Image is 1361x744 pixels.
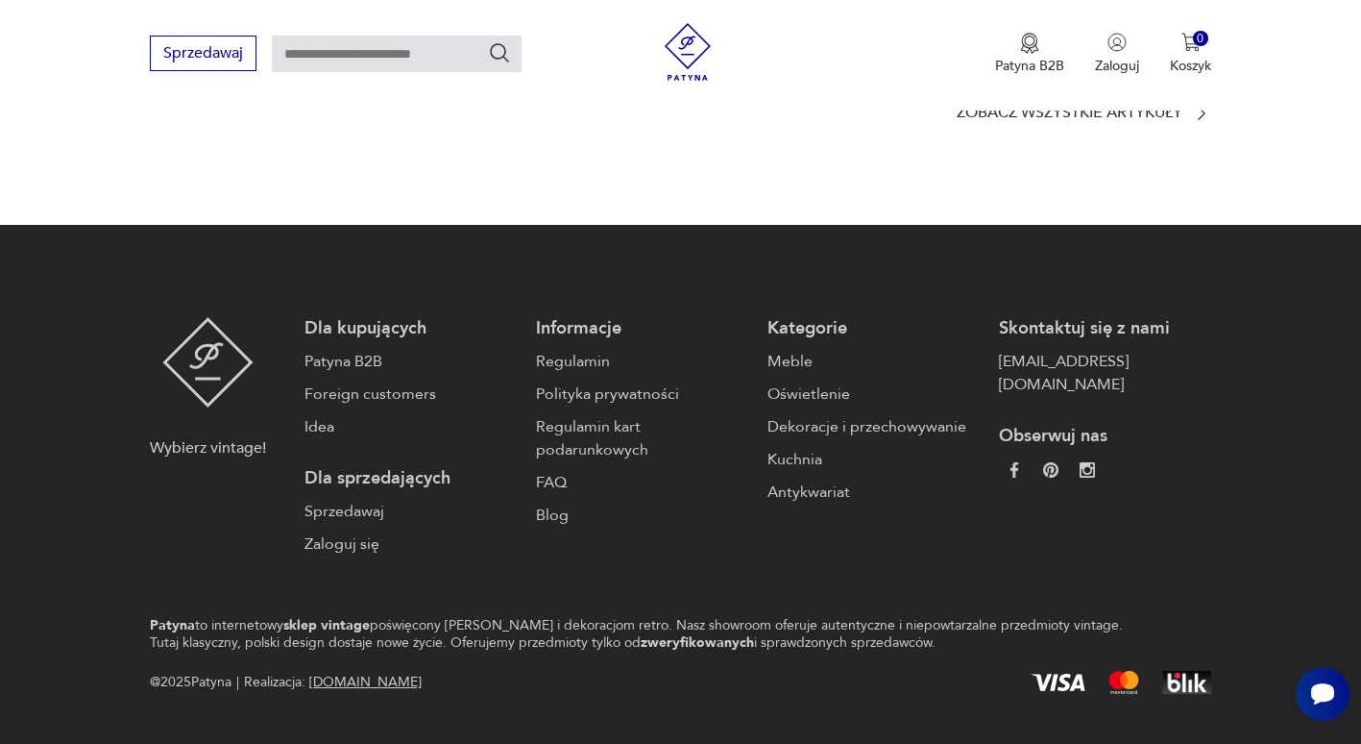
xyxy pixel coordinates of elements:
[957,107,1182,119] p: Zobacz wszystkie artykuły
[641,633,754,652] strong: zweryfikowanych
[304,533,517,556] a: Zaloguj się
[999,425,1211,448] p: Obserwuj nas
[304,350,517,373] a: Patyna B2B
[995,57,1064,75] p: Patyna B2B
[767,350,980,373] a: Meble
[1020,33,1039,54] img: Ikona medalu
[150,617,1144,652] p: to internetowy poświęcony [PERSON_NAME] i dekoracjom retro. Nasz showroom oferuje autentyczne i n...
[1080,462,1095,478] img: c2fd9cf7f39615d9d6839a72ae8e59e5.webp
[536,350,748,373] a: Regulamin
[1181,33,1201,52] img: Ikona koszyka
[150,671,231,694] span: @ 2025 Patyna
[150,48,256,62] a: Sprzedawaj
[767,383,980,406] a: Oświetlenie
[767,481,980,504] a: Antykwariat
[244,671,422,694] span: Realizacja:
[999,350,1211,396] a: [EMAIL_ADDRESS][DOMAIN_NAME]
[1095,57,1139,75] p: Zaloguj
[488,41,511,64] button: Szukaj
[536,471,748,494] a: FAQ
[767,415,980,438] a: Dekoracje i przechowywanie
[1108,671,1139,694] img: Mastercard
[536,383,748,406] a: Polityka prywatności
[659,23,717,81] img: Patyna - sklep z meblami i dekoracjami vintage
[995,33,1064,75] button: Patyna B2B
[1296,667,1349,721] iframe: Smartsupp widget button
[236,671,239,694] div: |
[536,415,748,461] a: Regulamin kart podarunkowych
[536,317,748,340] p: Informacje
[304,467,517,490] p: Dla sprzedających
[1170,57,1211,75] p: Koszyk
[957,104,1211,123] a: Zobacz wszystkie artykuły
[1007,462,1022,478] img: da9060093f698e4c3cedc1453eec5031.webp
[1162,671,1211,694] img: BLIK
[162,317,254,408] img: Patyna - sklep z meblami i dekoracjami vintage
[1095,33,1139,75] button: Zaloguj
[767,448,980,471] a: Kuchnia
[150,36,256,71] button: Sprzedawaj
[1170,33,1211,75] button: 0Koszyk
[304,317,517,340] p: Dla kupujących
[150,616,195,634] strong: Patyna
[283,616,370,634] strong: sklep vintage
[1043,462,1058,478] img: 37d27d81a828e637adc9f9cb2e3d3a8a.webp
[536,504,748,527] a: Blog
[995,33,1064,75] a: Ikona medaluPatyna B2B
[150,436,266,459] p: Wybierz vintage!
[999,317,1211,340] p: Skontaktuj się z nami
[1193,31,1209,47] div: 0
[309,673,422,691] a: [DOMAIN_NAME]
[304,500,517,523] a: Sprzedawaj
[1032,674,1085,691] img: Visa
[304,383,517,406] a: Foreign customers
[767,317,980,340] p: Kategorie
[304,415,517,438] a: Idea
[1107,33,1127,52] img: Ikonka użytkownika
